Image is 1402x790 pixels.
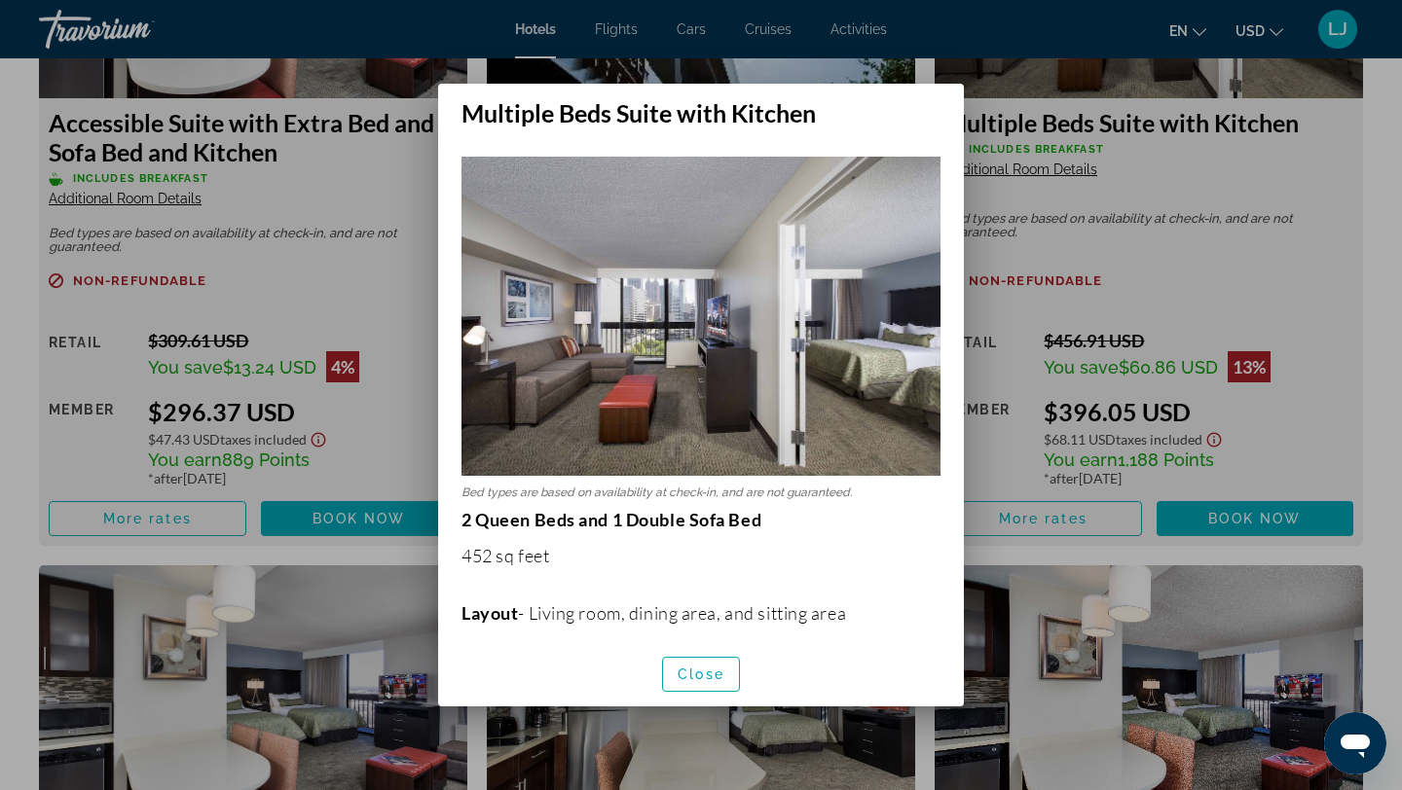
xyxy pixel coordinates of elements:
iframe: Button to launch messaging window [1324,712,1386,774]
strong: 2 Queen Beds and 1 Double Sofa Bed [461,509,761,530]
p: - Living room, dining area, and sitting area [461,602,941,624]
button: Close [662,657,740,692]
b: Layout [461,602,518,624]
h2: Multiple Beds Suite with Kitchen [438,84,964,127]
p: 452 sq feet [461,545,941,566]
p: Bed types are based on availability at check-in, and are not guaranteed. [461,485,941,499]
span: Close [678,666,724,682]
img: Multiple Beds Suite with Kitchen [461,157,941,476]
p: - Free WiFi [461,638,941,660]
b: Internet [461,638,532,660]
